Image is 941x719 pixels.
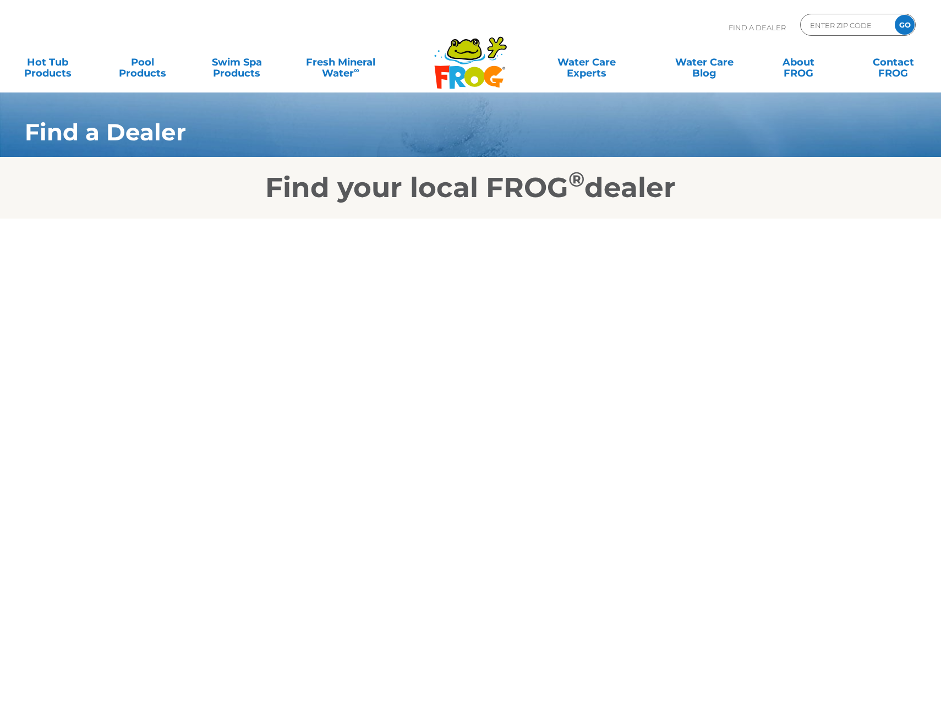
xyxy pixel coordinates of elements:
a: Water CareExperts [527,51,647,73]
a: AboutFROG [762,51,836,73]
p: Find A Dealer [729,14,786,41]
a: PoolProducts [106,51,179,73]
a: ContactFROG [856,51,930,73]
sup: ∞ [354,66,359,74]
input: GO [895,15,915,35]
h2: Find your local FROG dealer [8,171,933,204]
a: Fresh MineralWater∞ [294,51,386,73]
sup: ® [568,167,584,192]
img: Frog Products Logo [428,22,513,89]
a: Water CareBlog [668,51,741,73]
a: Hot TubProducts [11,51,85,73]
a: Swim SpaProducts [200,51,274,73]
h1: Find a Dealer [25,119,840,145]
